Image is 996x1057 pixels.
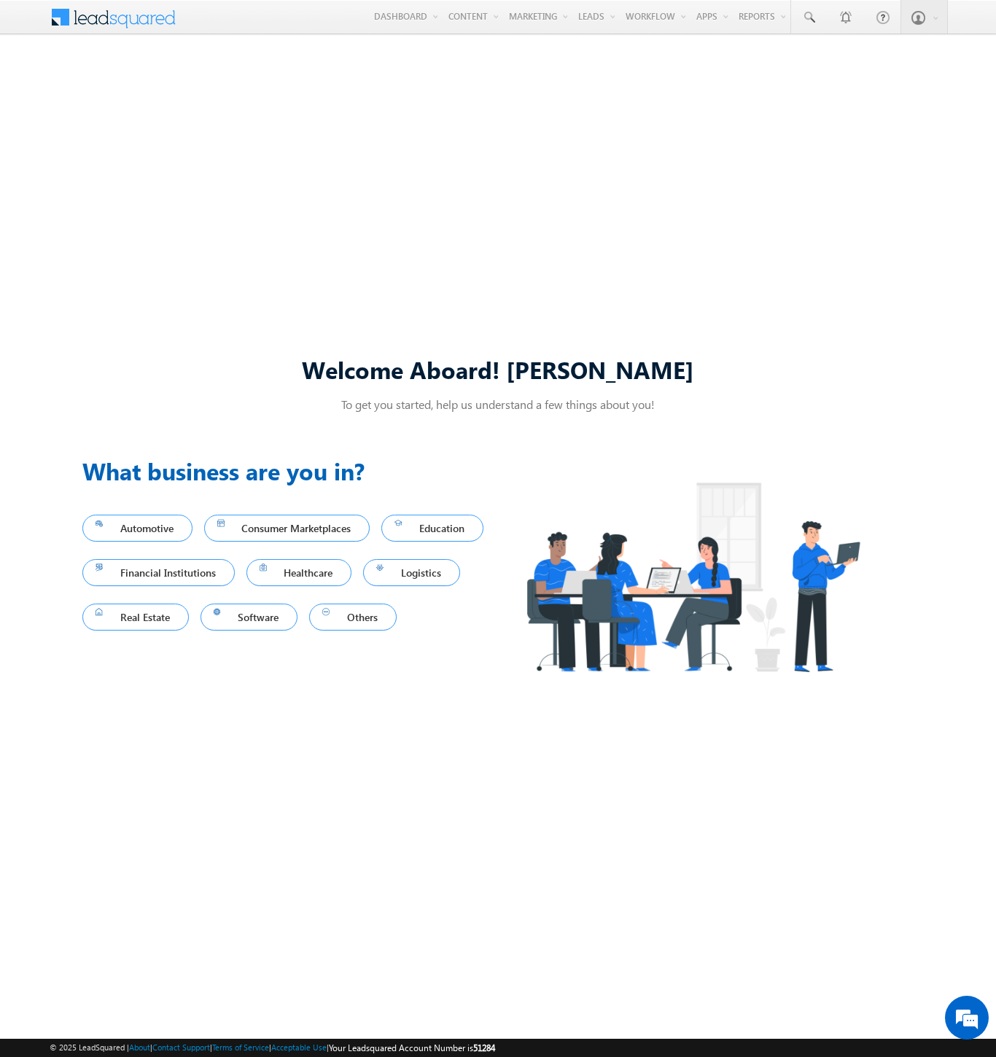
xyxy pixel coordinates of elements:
[82,354,914,385] div: Welcome Aboard! [PERSON_NAME]
[50,1041,495,1055] span: © 2025 LeadSquared | | | | |
[322,607,384,627] span: Others
[96,607,176,627] span: Real Estate
[376,563,447,582] span: Logistics
[212,1042,269,1052] a: Terms of Service
[329,1042,495,1053] span: Your Leadsquared Account Number is
[96,563,222,582] span: Financial Institutions
[473,1042,495,1053] span: 51284
[271,1042,327,1052] a: Acceptable Use
[82,397,914,412] p: To get you started, help us understand a few things about you!
[394,518,470,538] span: Education
[214,607,285,627] span: Software
[152,1042,210,1052] a: Contact Support
[96,518,179,538] span: Automotive
[260,563,339,582] span: Healthcare
[217,518,357,538] span: Consumer Marketplaces
[129,1042,150,1052] a: About
[82,453,498,488] h3: What business are you in?
[498,453,887,701] img: Industry.png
